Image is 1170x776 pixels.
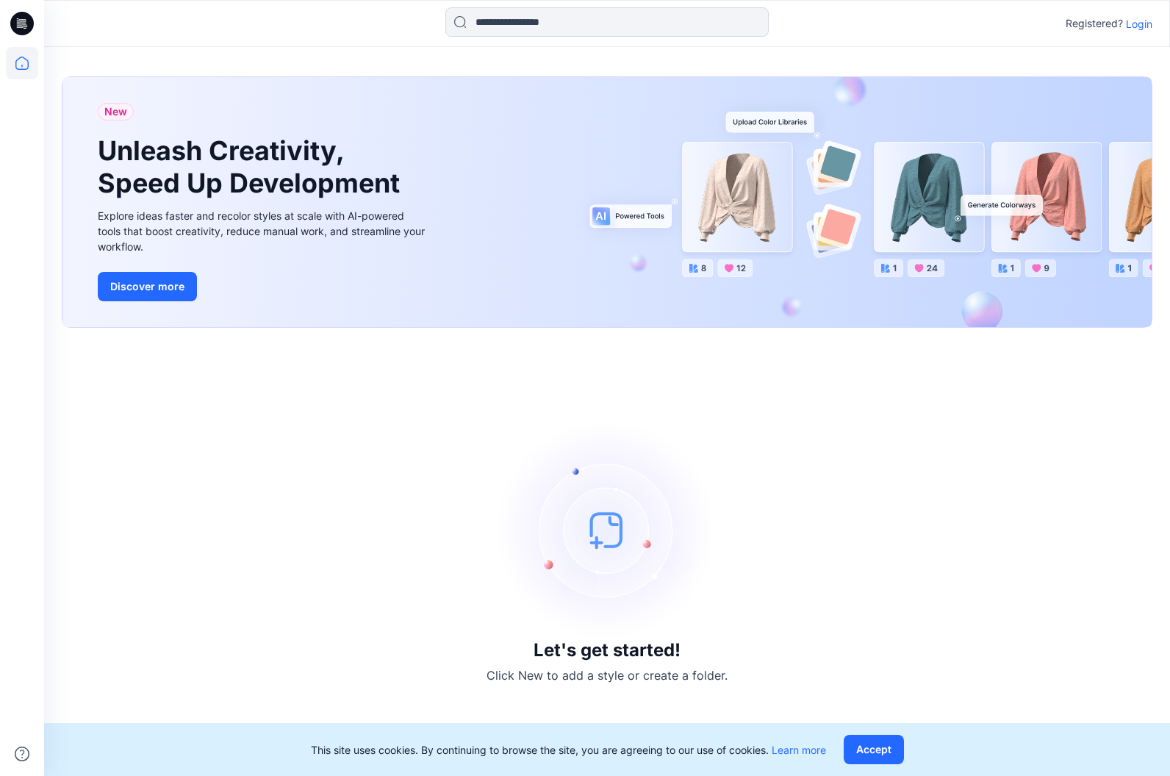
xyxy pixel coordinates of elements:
[98,208,428,254] div: Explore ideas faster and recolor styles at scale with AI-powered tools that boost creativity, red...
[772,744,826,756] a: Learn more
[1066,15,1123,32] p: Registered?
[1126,16,1152,32] p: Login
[534,640,681,661] h3: Let's get started!
[487,667,728,684] p: Click New to add a style or create a folder.
[104,103,127,121] span: New
[98,272,428,301] a: Discover more
[844,735,904,764] button: Accept
[497,420,717,640] img: empty-state-image.svg
[98,135,406,198] h1: Unleash Creativity, Speed Up Development
[98,272,197,301] button: Discover more
[311,742,826,758] p: This site uses cookies. By continuing to browse the site, you are agreeing to our use of cookies.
